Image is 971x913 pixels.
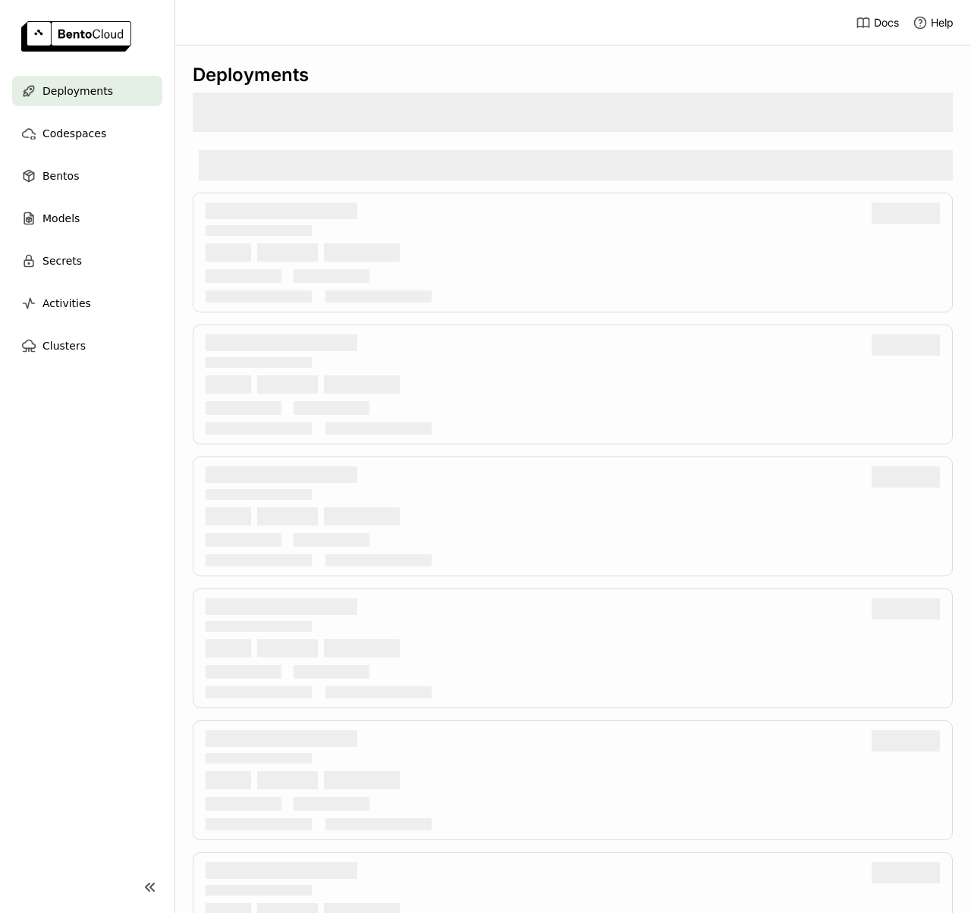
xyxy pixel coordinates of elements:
a: Clusters [12,331,162,361]
span: Activities [42,294,91,312]
a: Secrets [12,246,162,276]
span: Codespaces [42,124,106,143]
span: Docs [874,16,899,30]
span: Deployments [42,82,113,100]
div: Deployments [193,64,953,86]
span: Models [42,209,80,227]
a: Models [12,203,162,234]
span: Help [931,16,954,30]
span: Secrets [42,252,82,270]
span: Bentos [42,167,79,185]
a: Activities [12,288,162,318]
span: Clusters [42,337,86,355]
div: Help [913,15,954,30]
a: Deployments [12,76,162,106]
a: Codespaces [12,118,162,149]
img: logo [21,21,131,52]
a: Bentos [12,161,162,191]
a: Docs [856,15,899,30]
